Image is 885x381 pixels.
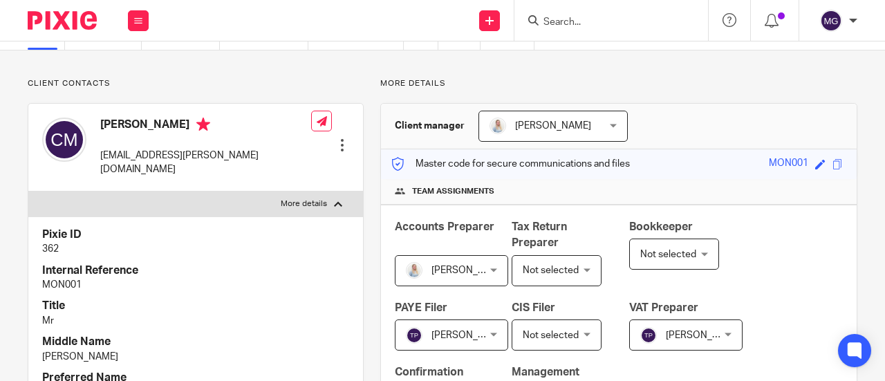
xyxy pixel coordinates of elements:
[512,302,555,313] span: CIS Filer
[42,263,349,278] h4: Internal Reference
[42,278,349,292] p: MON001
[431,331,507,340] span: [PERSON_NAME]
[512,221,567,248] span: Tax Return Preparer
[42,242,349,256] p: 362
[395,119,465,133] h3: Client manager
[380,78,857,89] p: More details
[42,350,349,364] p: [PERSON_NAME]
[42,299,349,313] h4: Title
[395,221,494,232] span: Accounts Preparer
[629,221,693,232] span: Bookkeeper
[490,118,506,134] img: MC_T&CO_Headshots-25.jpg
[542,17,667,29] input: Search
[769,156,808,172] div: MON001
[666,331,742,340] span: [PERSON_NAME]
[406,262,422,279] img: MC_T&CO_Headshots-25.jpg
[196,118,210,131] i: Primary
[406,327,422,344] img: svg%3E
[523,331,579,340] span: Not selected
[281,198,327,210] p: More details
[820,10,842,32] img: svg%3E
[100,118,311,135] h4: [PERSON_NAME]
[42,227,349,242] h4: Pixie ID
[523,266,579,275] span: Not selected
[629,302,698,313] span: VAT Preparer
[42,118,86,162] img: svg%3E
[640,250,696,259] span: Not selected
[412,186,494,197] span: Team assignments
[100,149,311,177] p: [EMAIL_ADDRESS][PERSON_NAME][DOMAIN_NAME]
[391,157,630,171] p: Master code for secure communications and files
[640,327,657,344] img: svg%3E
[431,266,507,275] span: [PERSON_NAME]
[395,302,447,313] span: PAYE Filer
[28,11,97,30] img: Pixie
[28,78,364,89] p: Client contacts
[42,314,349,328] p: Mr
[515,121,591,131] span: [PERSON_NAME]
[42,335,349,349] h4: Middle Name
